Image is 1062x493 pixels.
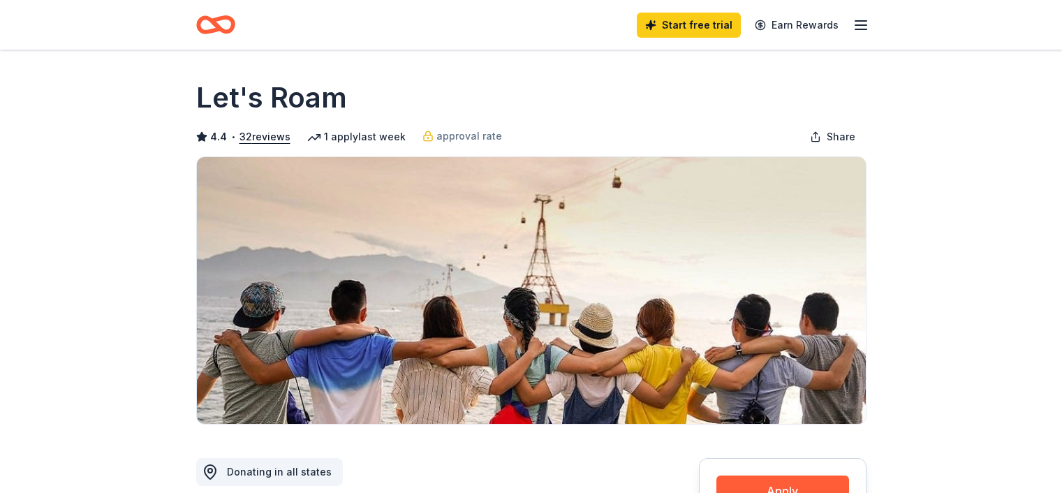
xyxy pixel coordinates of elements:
[196,8,235,41] a: Home
[239,128,290,145] button: 32reviews
[197,157,866,424] img: Image for Let's Roam
[436,128,502,145] span: approval rate
[210,128,227,145] span: 4.4
[637,13,741,38] a: Start free trial
[230,131,235,142] span: •
[227,466,332,478] span: Donating in all states
[746,13,847,38] a: Earn Rewards
[307,128,406,145] div: 1 apply last week
[827,128,855,145] span: Share
[799,123,866,151] button: Share
[422,128,502,145] a: approval rate
[196,78,347,117] h1: Let's Roam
